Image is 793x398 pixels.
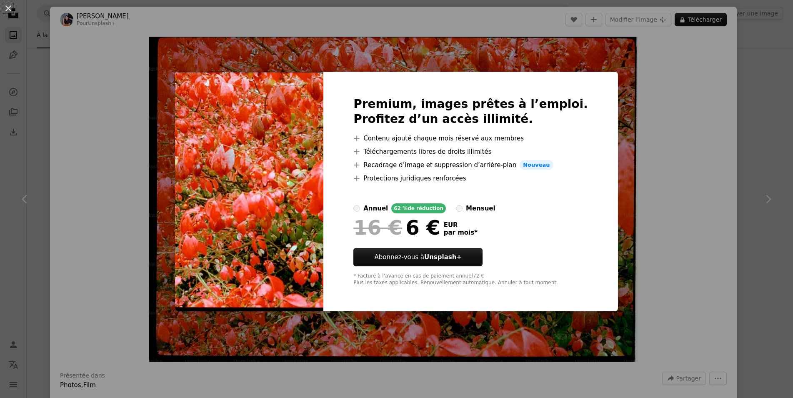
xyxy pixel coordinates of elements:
[456,205,463,212] input: mensuel
[444,229,478,236] span: par mois *
[466,203,495,213] div: mensuel
[175,72,323,312] img: premium_photo-1664457234046-7fc053dc32cc
[353,217,440,238] div: 6 €
[353,205,360,212] input: annuel62 %de réduction
[520,160,553,170] span: Nouveau
[424,253,462,261] strong: Unsplash+
[353,160,588,170] li: Recadrage d’image et suppression d’arrière-plan
[353,248,483,266] button: Abonnez-vous àUnsplash+
[353,273,588,286] div: * Facturé à l’avance en cas de paiement annuel 72 € Plus les taxes applicables. Renouvellement au...
[444,221,478,229] span: EUR
[353,147,588,157] li: Téléchargements libres de droits illimités
[353,217,402,238] span: 16 €
[353,133,588,143] li: Contenu ajouté chaque mois réservé aux membres
[353,97,588,127] h2: Premium, images prêtes à l’emploi. Profitez d’un accès illimité.
[363,203,388,213] div: annuel
[353,173,588,183] li: Protections juridiques renforcées
[391,203,446,213] div: 62 % de réduction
